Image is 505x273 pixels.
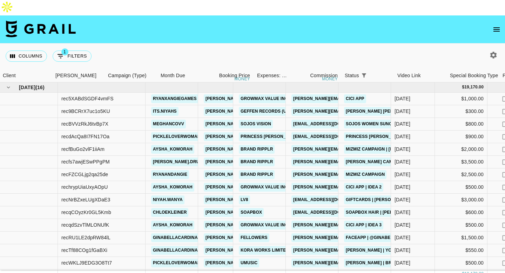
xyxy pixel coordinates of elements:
[344,158,447,166] a: [PERSON_NAME] campaign | [PERSON_NAME]
[239,107,326,116] a: Geffen Records (Universal Music)
[291,170,406,179] a: [PERSON_NAME][EMAIL_ADDRESS][DOMAIN_NAME]
[204,246,318,255] a: [PERSON_NAME][EMAIL_ADDRESS][DOMAIN_NAME]
[151,183,194,192] a: aysha_komorah
[52,69,105,82] div: Booker
[61,259,112,266] div: recWKLJ9EDG3O8Tt7
[291,145,406,154] a: [PERSON_NAME][EMAIL_ADDRESS][DOMAIN_NAME]
[239,145,275,154] a: Brand Ripplr
[151,208,188,217] a: chloekleiner
[359,71,369,80] div: 1 active filter
[395,259,410,266] div: Oct '25
[344,246,454,255] a: [PERSON_NAME] | You Da One | [PERSON_NAME]
[151,107,179,116] a: its.niyahs
[435,232,487,244] div: $1,500.00
[157,69,201,82] div: Month Due
[151,221,194,229] a: aysha_komorah
[3,69,16,82] div: Client
[395,221,410,228] div: Oct '25
[204,195,318,204] a: [PERSON_NAME][EMAIL_ADDRESS][DOMAIN_NAME]
[239,183,290,192] a: GrowMax Value Inc
[151,170,189,179] a: ryanandangie
[395,196,410,203] div: Oct '25
[435,257,487,269] div: $500.00
[344,221,383,229] a: Cici App | Idea 3
[61,171,108,178] div: recFZCGLjg2qa25de
[161,69,185,82] div: Month Due
[239,120,273,128] a: SOJOS Vision
[151,94,198,103] a: ryanxangiegames
[395,133,410,140] div: Oct '25
[345,69,359,82] div: Status
[344,208,420,217] a: Soapbox Hair | [PERSON_NAME]
[239,132,312,141] a: Princess [PERSON_NAME] USA
[151,145,194,154] a: aysha_komorah
[239,94,290,103] a: GrowMax Value Inc
[239,221,290,229] a: GrowMax Value Inc
[61,48,68,55] span: 1
[19,84,35,91] span: [DATE]
[151,233,205,242] a: ginabellacardinale
[55,69,96,82] div: [PERSON_NAME]
[204,208,318,217] a: [PERSON_NAME][EMAIL_ADDRESS][DOMAIN_NAME]
[151,246,205,255] a: ginabellacardinale
[239,158,275,166] a: Brand Ripplr
[344,145,426,154] a: MizMiz campaign | [PERSON_NAME]
[239,246,291,255] a: KORA WORKS LIMITED
[151,120,186,128] a: meghancovv
[344,170,386,179] a: MizMiz Campaign
[61,196,110,203] div: recNrBZxeLUgXDaE3
[395,158,410,165] div: Oct '25
[4,82,13,92] button: hide children
[435,118,487,131] div: $800.00
[239,170,275,179] a: Brand Ripplr
[291,120,370,128] a: [EMAIL_ADDRESS][DOMAIN_NAME]
[446,69,499,82] div: Special Booking Type
[291,158,406,166] a: [PERSON_NAME][EMAIL_ADDRESS][DOMAIN_NAME]
[435,219,487,232] div: $500.00
[435,181,487,194] div: $500.00
[239,195,250,204] a: LV8
[239,208,264,217] a: Soapbox
[395,247,410,254] div: Oct '25
[204,183,318,192] a: [PERSON_NAME][EMAIL_ADDRESS][DOMAIN_NAME]
[435,143,487,156] div: $2,000.00
[151,259,202,267] a: pickleloverwoman
[204,145,318,154] a: [PERSON_NAME][EMAIL_ADDRESS][DOMAIN_NAME]
[105,69,157,82] div: Campaign (Type)
[151,195,184,204] a: niyah.wanya
[291,246,406,255] a: [PERSON_NAME][EMAIL_ADDRESS][DOMAIN_NAME]
[6,51,47,62] button: Select columns
[61,95,114,102] div: rec5XABdSGDF4vmFS
[344,132,471,141] a: Princess [PERSON_NAME] October X [PERSON_NAME]
[450,69,498,82] div: Special Booking Type
[344,183,383,192] a: Cici App | Idea 2
[310,69,338,82] div: Commission
[395,146,410,153] div: Oct '25
[254,69,289,82] div: Expenses: Remove Commission?
[397,69,421,82] div: Video Link
[204,94,318,103] a: [PERSON_NAME][EMAIL_ADDRESS][DOMAIN_NAME]
[204,158,318,166] a: [PERSON_NAME][EMAIL_ADDRESS][DOMAIN_NAME]
[234,77,250,81] div: money
[291,233,371,242] a: [PERSON_NAME][EMAIL_ADDRESS]
[61,221,109,228] div: recqdSzvTlMLONUfK
[239,233,269,242] a: Fellowers
[204,107,318,116] a: [PERSON_NAME][EMAIL_ADDRESS][DOMAIN_NAME]
[204,221,318,229] a: [PERSON_NAME][EMAIL_ADDRESS][DOMAIN_NAME]
[344,259,411,267] a: [PERSON_NAME] | Brunette
[61,146,105,153] div: recfBuGo2vlF1iiAm
[395,108,410,115] div: Oct '25
[61,108,110,115] div: rec9BCRrX7uc1o5KU
[435,105,487,118] div: $300.00
[344,107,465,116] a: [PERSON_NAME] [PERSON_NAME] "Let Me Love You"
[151,132,202,141] a: pickleloverwoman
[291,259,406,267] a: [PERSON_NAME][EMAIL_ADDRESS][DOMAIN_NAME]
[291,208,370,217] a: [EMAIL_ADDRESS][DOMAIN_NAME]
[61,234,110,241] div: recRU1LE2dpRW84lL
[61,209,111,216] div: recqCOyzKr0GL5Kmb
[394,69,446,82] div: Video Link
[435,168,487,181] div: $2,500.00
[239,259,259,267] a: Umusic
[61,158,110,165] div: recfs7awjESwPPgPM
[464,84,484,90] div: 19,170.00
